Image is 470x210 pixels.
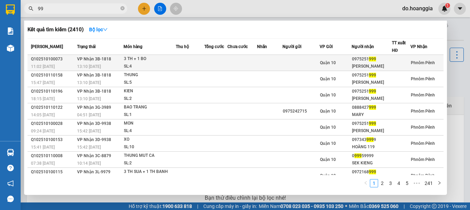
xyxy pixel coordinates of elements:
[124,111,175,119] div: SL: 1
[411,173,435,178] span: Phnôm Pênh
[369,89,376,94] span: 999
[411,93,435,97] span: Phnôm Pênh
[84,24,113,35] button: Bộ lọcdown
[124,79,175,86] div: SL: 5
[352,56,392,63] div: 0975251
[320,109,336,114] span: Quận 10
[435,179,444,187] li: Next Page
[77,105,111,110] span: VP Nhận 3G-3989
[283,108,319,115] div: 0975242715
[352,143,392,151] div: HOÀNG 119
[120,5,125,12] span: close-circle
[124,136,175,143] div: XO
[31,80,55,85] span: 15:47 [DATE]
[31,56,75,63] div: Q102510100073
[352,127,392,135] div: [PERSON_NAME]
[386,179,395,187] li: 3
[411,179,422,187] li: Next 5 Pages
[411,60,435,65] span: Phnôm Pênh
[352,120,392,127] div: 0975251
[31,104,75,111] div: Q102510110122
[38,5,119,12] input: Tìm tên, số ĐT hoặc mã đơn
[7,180,14,187] span: notification
[31,161,55,166] span: 07:38 [DATE]
[204,44,224,49] span: Tổng cước
[392,40,406,53] span: TT xuất HĐ
[437,181,441,185] span: right
[320,60,336,65] span: Quận 10
[369,121,376,126] span: 999
[124,71,175,79] div: THUNG
[31,96,55,101] span: 18:15 [DATE]
[176,44,189,49] span: Thu hộ
[362,179,370,187] button: left
[352,104,392,111] div: 0888427
[422,179,435,187] li: 241
[89,27,108,32] strong: Bộ lọc
[352,44,374,49] span: Người nhận
[31,64,55,69] span: 11:02 [DATE]
[320,173,336,178] span: Quận 10
[77,57,111,61] span: VP Nhận 3B-1818
[352,168,392,176] div: 0972168
[77,96,101,101] span: 13:10 [DATE]
[77,121,111,126] span: VP Nhận 3D-9938
[124,152,175,160] div: THUNG MUT CA
[403,179,411,187] a: 5
[423,179,435,187] a: 241
[31,113,55,117] span: 14:05 [DATE]
[411,157,435,162] span: Phnôm Pênh
[77,73,111,78] span: VP Nhận 3B-1818
[31,168,75,176] div: Q102510100115
[352,111,392,118] div: MARY
[31,88,75,95] div: Q102510110196
[124,168,175,176] div: 3 TH SUA + 1 TH BANH
[366,137,374,142] span: 999
[28,26,84,33] h3: Kết quả tìm kiếm ( 2410 )
[124,55,175,63] div: 3 TH + 1 BO
[411,179,422,187] span: •••
[378,179,386,187] a: 2
[411,109,435,114] span: Phnôm Pênh
[31,44,63,49] span: [PERSON_NAME]
[370,179,378,187] a: 1
[7,27,14,35] img: solution-icon
[352,152,392,160] div: 0 59999
[227,44,248,49] span: Chưa cước
[320,157,336,162] span: Quận 10
[77,113,101,117] span: 04:51 [DATE]
[77,80,101,85] span: 13:10 [DATE]
[378,179,386,187] li: 2
[7,149,14,156] img: warehouse-icon
[31,136,75,143] div: Q102510100153
[120,6,125,10] span: close-circle
[352,79,392,86] div: [PERSON_NAME]
[31,72,75,79] div: Q102510110158
[124,87,175,95] div: KIEN
[7,45,14,52] img: warehouse-icon
[124,44,142,49] span: Món hàng
[411,125,435,130] span: Phnôm Pênh
[370,179,378,187] li: 1
[403,179,411,187] li: 5
[77,161,101,166] span: 10:14 [DATE]
[77,44,96,49] span: Trạng thái
[6,4,15,15] img: logo-vxr
[411,77,435,81] span: Phnôm Pênh
[257,44,267,49] span: Nhãn
[124,127,175,135] div: SL: 4
[354,153,362,158] span: 999
[369,57,376,61] span: 999
[369,105,376,110] span: 999
[320,77,336,81] span: Quận 10
[31,120,75,127] div: Q102510100028
[352,72,392,79] div: 0975251
[369,170,376,174] span: 999
[77,153,111,158] span: VP Nhận 3C-8879
[77,137,111,142] span: VP Nhận 3D-9938
[7,165,14,171] span: question-circle
[124,104,175,111] div: BAO TRANG
[352,160,392,167] div: SEK KIENG
[411,141,435,146] span: Phnôm Pênh
[77,89,111,94] span: VP Nhận 3B-1818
